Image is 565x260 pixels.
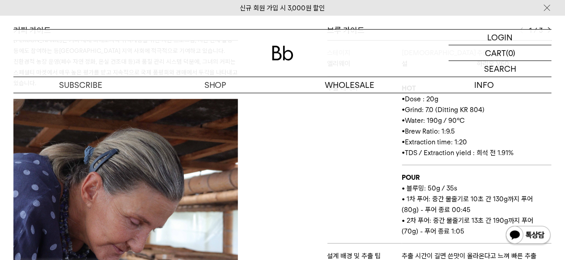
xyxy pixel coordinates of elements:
[506,45,515,61] p: (0)
[402,115,552,126] p: •
[405,106,485,114] span: Grind: 7.0 (Ditting KR 804)
[402,217,534,235] span: • 2차 푸어: 중간 물줄기로 13초 간 190g까지 푸어 (70g) - 푸어 종료 1:05
[402,104,552,115] p: •
[402,126,552,137] p: •
[402,94,552,104] p: •
[402,173,420,182] b: POUR
[405,117,465,125] span: Water: 190g / 90°C
[505,225,552,247] img: 카카오톡 채널 1:1 채팅 버튼
[449,30,552,45] a: LOGIN
[148,77,283,93] a: SHOP
[402,147,552,158] p: •
[405,149,514,157] span: TDS / Extraction yield : 희석 전 1.91%
[283,77,417,93] p: WHOLESALE
[402,184,458,192] span: • 블루밍: 50g / 35s
[488,30,513,45] p: LOGIN
[485,45,506,61] p: CART
[402,195,533,214] span: • 1차 푸어: 중간 물줄기로 10초 간 130g까지 푸어 (80g) - 푸어 종료 00:45
[405,138,467,146] span: Extraction time: 1:20
[272,46,293,61] img: 로고
[417,77,552,93] p: INFO
[13,77,148,93] a: SUBSCRIBE
[405,127,455,135] span: Brew Ratio: 1:9.5
[484,61,516,77] p: SEARCH
[449,45,552,61] a: CART (0)
[240,4,325,12] a: 신규 회원 가입 시 3,000원 할인
[402,137,552,147] p: •
[405,95,439,103] span: Dose : 20g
